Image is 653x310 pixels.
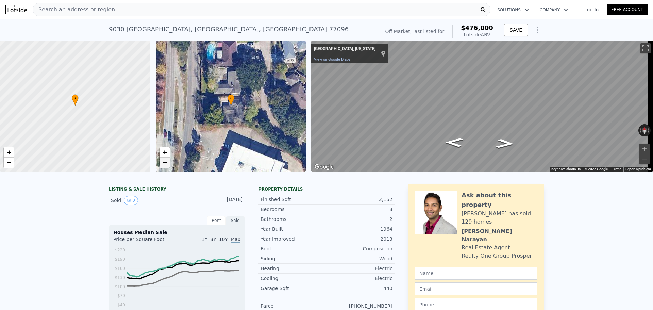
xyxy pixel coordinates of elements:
div: Real Estate Agent [462,244,510,252]
div: Price per Square Foot [113,236,177,247]
div: 440 [326,285,392,292]
div: Garage Sqft [261,285,326,292]
tspan: $130 [115,275,125,280]
div: Map [311,41,653,172]
div: 2013 [326,235,392,242]
button: Reset the view [642,124,648,137]
div: Lotside ARV [461,31,493,38]
span: © 2025 Google [585,167,608,171]
div: • [228,94,234,106]
span: + [162,148,167,157]
div: Parcel [261,303,326,309]
a: Zoom in [4,147,14,158]
button: Rotate counterclockwise [638,124,642,136]
path: Go West [438,136,470,149]
div: • [72,94,79,106]
div: Bedrooms [261,206,326,213]
path: Go East [488,137,522,150]
img: Google [313,163,335,172]
div: Finished Sqft [261,196,326,203]
div: [GEOGRAPHIC_DATA], [US_STATE] [314,46,375,52]
tspan: $220 [115,248,125,252]
button: Solutions [492,4,534,16]
div: Ask about this property [462,191,537,210]
div: Street View [311,41,653,172]
div: Bathrooms [261,216,326,223]
div: Composition [326,245,392,252]
div: Roof [261,245,326,252]
tspan: $70 [117,293,125,298]
a: Report a problem [625,167,651,171]
a: Zoom out [160,158,170,168]
div: Houses Median Sale [113,229,240,236]
button: Show Options [531,23,544,37]
a: Terms (opens in new tab) [612,167,621,171]
button: Toggle fullscreen view [640,43,651,53]
div: Electric [326,275,392,282]
a: Zoom in [160,147,170,158]
a: Show location on map [381,50,386,58]
button: Zoom in [639,144,650,154]
div: 3 [326,206,392,213]
div: LISTING & SALE HISTORY [109,186,245,193]
img: Lotside [5,5,27,14]
div: 1964 [326,226,392,232]
span: 3Y [210,236,216,242]
input: Name [415,267,537,280]
div: [PHONE_NUMBER] [326,303,392,309]
div: Rent [207,216,226,225]
tspan: $190 [115,257,125,262]
a: View on Google Maps [314,57,351,62]
input: Email [415,282,537,295]
a: Zoom out [4,158,14,168]
button: Zoom out [639,154,650,164]
div: Realty One Group Prosper [462,252,532,260]
tspan: $100 [115,284,125,289]
div: [DATE] [213,196,243,205]
span: • [72,95,79,101]
button: SAVE [504,24,528,36]
button: Rotate clockwise [647,124,651,136]
tspan: $160 [115,266,125,271]
span: + [7,148,11,157]
button: Keyboard shortcuts [551,167,581,172]
div: 9030 [GEOGRAPHIC_DATA] , [GEOGRAPHIC_DATA] , [GEOGRAPHIC_DATA] 77096 [109,25,349,34]
a: Log In [576,6,607,13]
span: 1Y [202,236,207,242]
span: 10Y [219,236,228,242]
div: Year Built [261,226,326,232]
a: Free Account [607,4,648,15]
span: − [7,158,11,167]
span: $476,000 [461,24,493,31]
div: Sale [226,216,245,225]
div: Year Improved [261,235,326,242]
button: Company [534,4,573,16]
span: Max [231,236,240,243]
a: Open this area in Google Maps (opens a new window) [313,163,335,172]
div: Heating [261,265,326,272]
div: 2 [326,216,392,223]
span: • [228,95,234,101]
div: Siding [261,255,326,262]
div: Cooling [261,275,326,282]
button: View historical data [124,196,138,205]
div: Sold [111,196,171,205]
div: [PERSON_NAME] has sold 129 homes [462,210,537,226]
span: − [162,158,167,167]
div: Off Market, last listed for [385,28,445,35]
div: Electric [326,265,392,272]
div: Property details [258,186,395,192]
span: Search an address or region [33,5,115,14]
div: 2,152 [326,196,392,203]
tspan: $40 [117,303,125,307]
div: [PERSON_NAME] Narayan [462,227,537,244]
div: Wood [326,255,392,262]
